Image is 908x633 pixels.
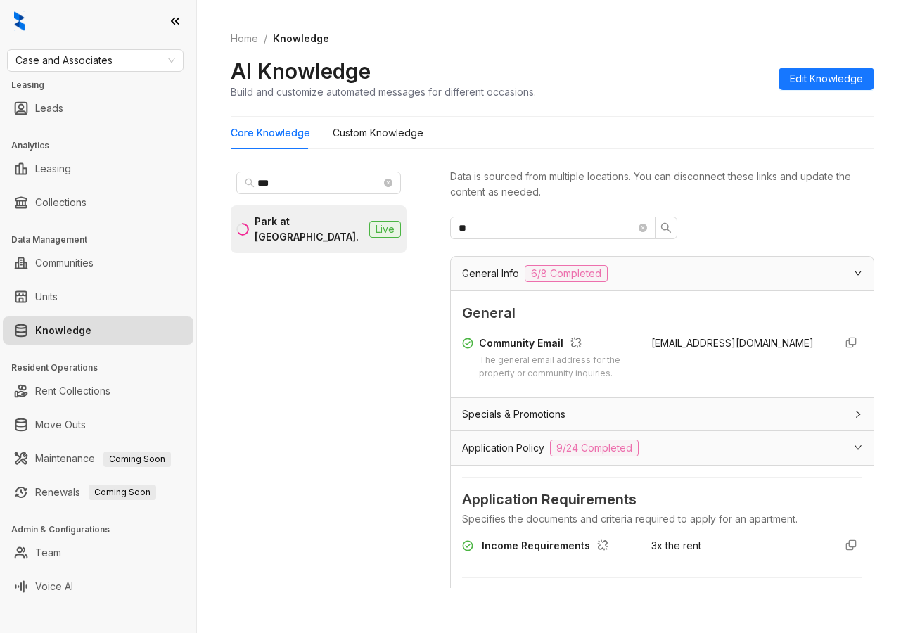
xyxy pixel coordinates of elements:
[11,79,196,91] h3: Leasing
[779,68,874,90] button: Edit Knowledge
[462,440,544,456] span: Application Policy
[231,84,536,99] div: Build and customize automated messages for different occasions.
[3,478,193,506] li: Renewals
[14,11,25,31] img: logo
[550,440,639,456] span: 9/24 Completed
[854,269,862,277] span: expanded
[462,407,565,422] span: Specials & Promotions
[35,249,94,277] a: Communities
[11,234,196,246] h3: Data Management
[103,452,171,467] span: Coming Soon
[11,523,196,536] h3: Admin & Configurations
[35,573,73,601] a: Voice AI
[11,139,196,152] h3: Analytics
[3,155,193,183] li: Leasing
[255,214,364,245] div: Park at [GEOGRAPHIC_DATA].
[462,266,519,281] span: General Info
[35,283,58,311] a: Units
[639,224,647,232] span: close-circle
[35,316,91,345] a: Knowledge
[369,221,401,238] span: Live
[228,31,261,46] a: Home
[35,539,61,567] a: Team
[35,377,110,405] a: Rent Collections
[245,178,255,188] span: search
[462,511,862,527] div: Specifies the documents and criteria required to apply for an apartment.
[3,316,193,345] li: Knowledge
[3,377,193,405] li: Rent Collections
[3,411,193,439] li: Move Outs
[3,94,193,122] li: Leads
[3,445,193,473] li: Maintenance
[3,249,193,277] li: Communities
[462,489,862,511] span: Application Requirements
[35,411,86,439] a: Move Outs
[479,354,634,381] div: The general email address for the property or community inquiries.
[35,188,87,217] a: Collections
[451,431,874,465] div: Application Policy9/24 Completed
[333,125,423,141] div: Custom Knowledge
[660,222,672,234] span: search
[384,179,392,187] span: close-circle
[35,94,63,122] a: Leads
[273,32,329,44] span: Knowledge
[451,257,874,290] div: General Info6/8 Completed
[15,50,175,71] span: Case and Associates
[11,362,196,374] h3: Resident Operations
[35,478,156,506] a: RenewalsComing Soon
[231,125,310,141] div: Core Knowledge
[35,155,71,183] a: Leasing
[3,283,193,311] li: Units
[231,58,371,84] h2: AI Knowledge
[462,302,862,324] span: General
[479,335,634,354] div: Community Email
[450,169,874,200] div: Data is sourced from multiple locations. You can disconnect these links and update the content as...
[264,31,267,46] li: /
[790,71,863,87] span: Edit Knowledge
[854,410,862,418] span: collapsed
[3,539,193,567] li: Team
[651,337,814,349] span: [EMAIL_ADDRESS][DOMAIN_NAME]
[451,398,874,430] div: Specials & Promotions
[3,188,193,217] li: Collections
[482,538,614,556] div: Income Requirements
[854,443,862,452] span: expanded
[651,539,701,551] span: 3x the rent
[3,573,193,601] li: Voice AI
[89,485,156,500] span: Coming Soon
[525,265,608,282] span: 6/8 Completed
